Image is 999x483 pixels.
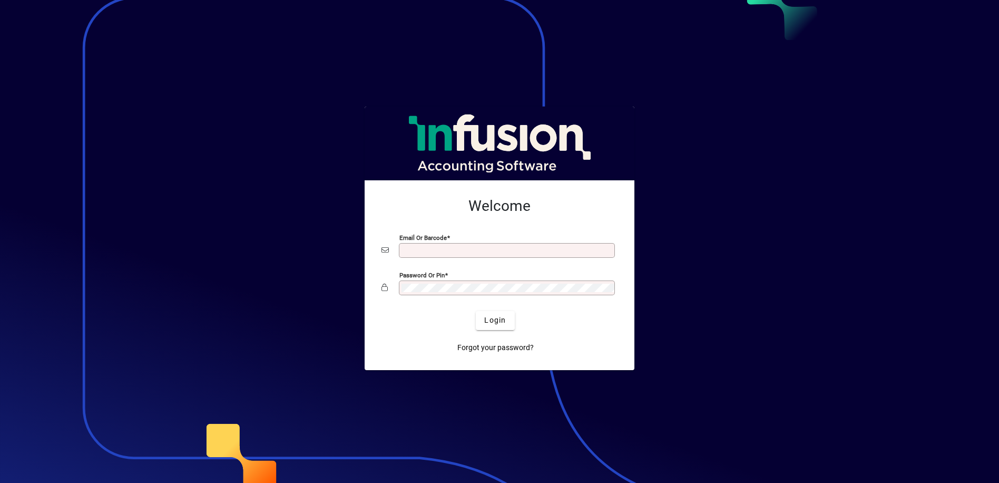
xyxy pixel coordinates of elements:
[484,315,506,326] span: Login
[453,339,538,358] a: Forgot your password?
[476,311,514,330] button: Login
[399,271,445,278] mat-label: Password or Pin
[381,197,618,215] h2: Welcome
[457,342,534,353] span: Forgot your password?
[399,234,447,241] mat-label: Email or Barcode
